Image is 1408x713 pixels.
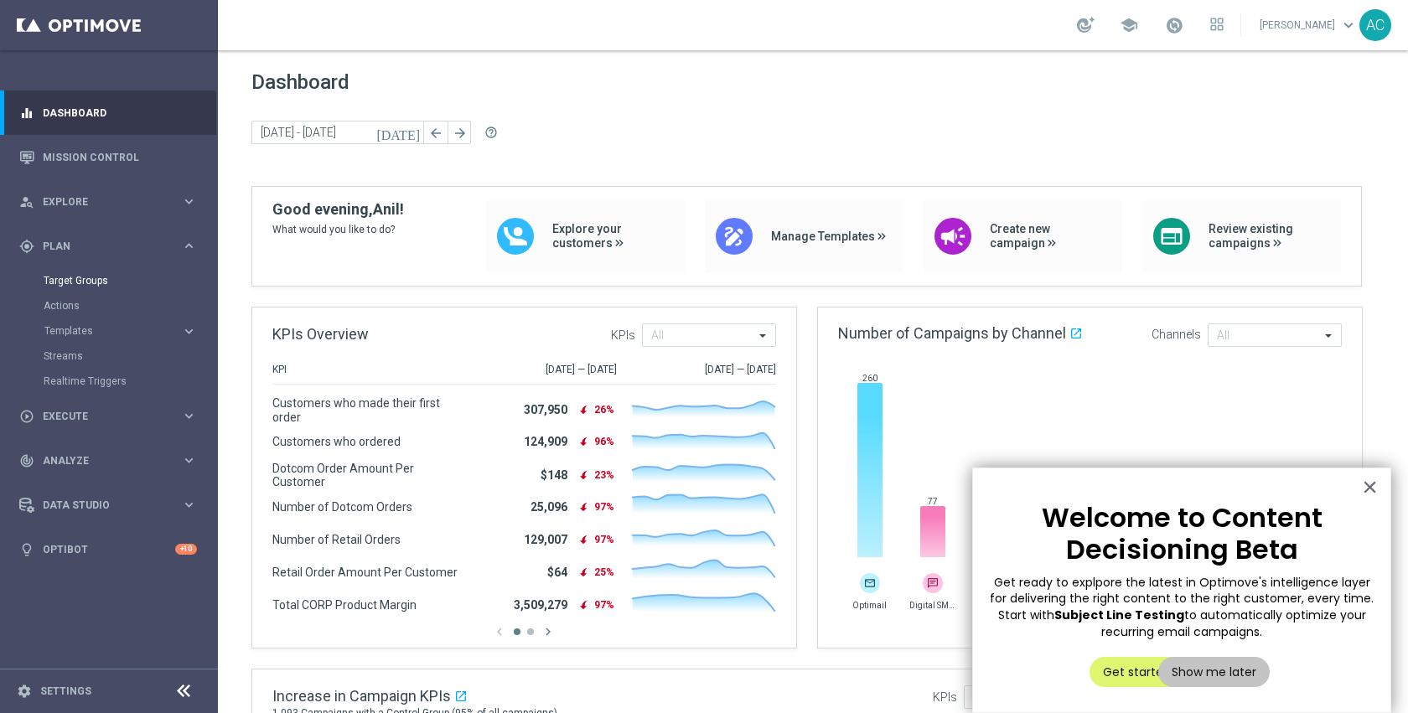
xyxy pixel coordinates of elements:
[19,239,34,254] i: gps_fixed
[1359,9,1391,41] div: AC
[44,349,174,363] a: Streams
[44,344,216,369] div: Streams
[19,453,34,468] i: track_changes
[181,497,197,513] i: keyboard_arrow_right
[43,135,197,179] a: Mission Control
[181,452,197,468] i: keyboard_arrow_right
[1090,657,1184,687] button: Get started
[44,326,164,336] span: Templates
[181,194,197,209] i: keyboard_arrow_right
[44,318,216,344] div: Templates
[43,90,197,135] a: Dashboard
[1258,13,1359,38] a: [PERSON_NAME]
[43,527,175,571] a: Optibot
[44,268,216,293] div: Target Groups
[17,684,32,699] i: settings
[19,527,197,571] div: Optibot
[181,238,197,254] i: keyboard_arrow_right
[1158,657,1270,687] button: Show me later
[181,408,197,424] i: keyboard_arrow_right
[19,194,34,209] i: person_search
[19,239,181,254] div: Plan
[19,106,34,121] i: equalizer
[19,542,34,557] i: lightbulb
[19,409,181,424] div: Execute
[44,375,174,388] a: Realtime Triggers
[19,409,34,424] i: play_circle_outline
[19,90,197,135] div: Dashboard
[990,502,1374,566] p: Welcome to Content Decisioning Beta
[43,456,181,466] span: Analyze
[1339,16,1358,34] span: keyboard_arrow_down
[990,574,1377,623] span: Get ready to explpore the latest in Optimove's intelligence layer for delivering the right conten...
[44,369,216,394] div: Realtime Triggers
[43,411,181,421] span: Execute
[40,686,91,696] a: Settings
[1120,16,1138,34] span: school
[44,274,174,287] a: Target Groups
[44,299,174,313] a: Actions
[19,194,181,209] div: Explore
[44,293,216,318] div: Actions
[43,500,181,510] span: Data Studio
[181,323,197,339] i: keyboard_arrow_right
[1362,473,1378,500] button: Close
[44,326,181,336] div: Templates
[19,135,197,179] div: Mission Control
[175,544,197,555] div: +10
[19,498,181,513] div: Data Studio
[1101,607,1369,640] span: to automatically optimize your recurring email campaigns.
[1054,607,1184,623] strong: Subject Line Testing
[43,241,181,251] span: Plan
[43,197,181,207] span: Explore
[19,453,181,468] div: Analyze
